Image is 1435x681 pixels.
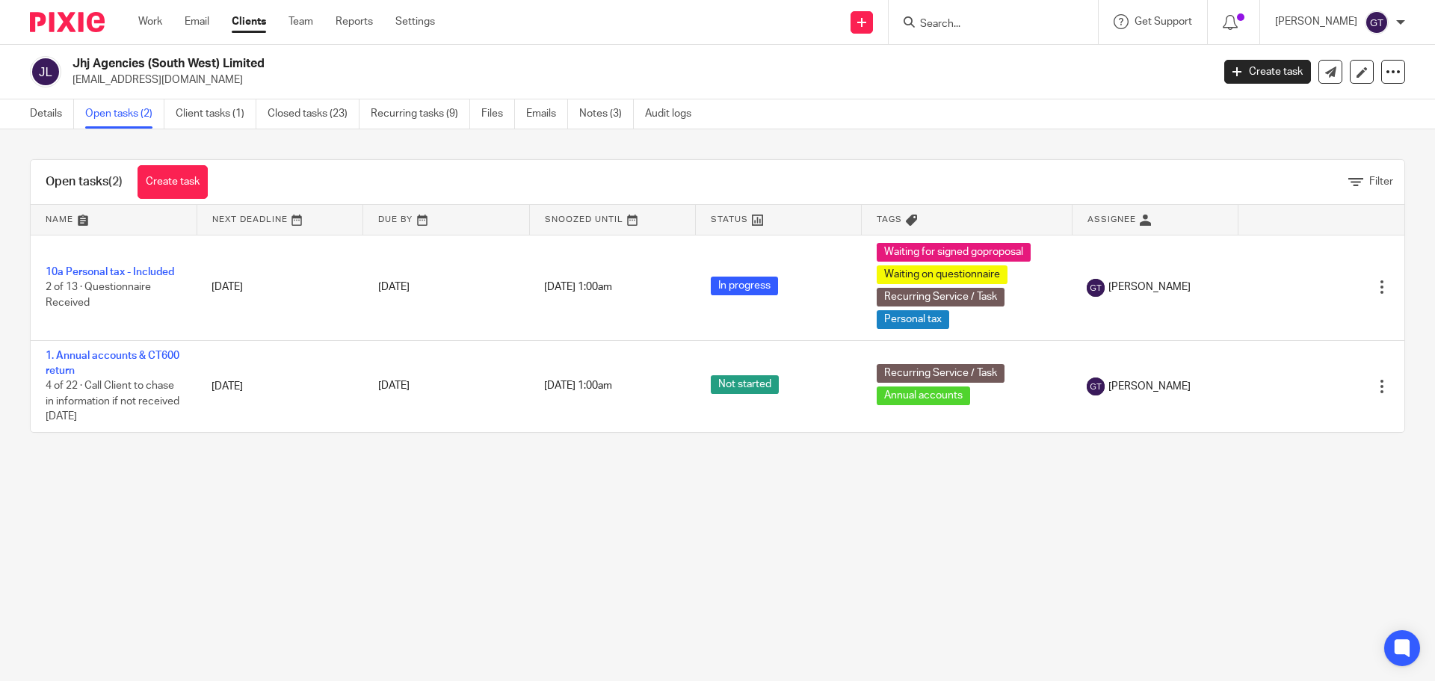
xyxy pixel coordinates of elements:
span: 4 of 22 · Call Client to chase in information if not received [DATE] [46,380,179,422]
span: Waiting on questionnaire [877,265,1007,284]
span: Get Support [1135,16,1192,27]
h2: Jhj Agencies (South West) Limited [72,56,976,72]
a: Files [481,99,515,129]
h1: Open tasks [46,174,123,190]
td: [DATE] [197,235,362,340]
a: Create task [138,165,208,199]
span: [PERSON_NAME] [1108,379,1191,394]
span: Personal tax [877,310,949,329]
a: 10a Personal tax - Included [46,267,174,277]
span: 2 of 13 · Questionnaire Received [46,282,151,308]
a: Team [288,14,313,29]
a: Work [138,14,162,29]
span: Waiting for signed goproposal [877,243,1031,262]
a: Details [30,99,74,129]
span: Recurring Service / Task [877,288,1004,306]
p: [PERSON_NAME] [1275,14,1357,29]
img: svg%3E [1087,279,1105,297]
span: Tags [877,215,902,224]
a: Client tasks (1) [176,99,256,129]
img: svg%3E [1365,10,1389,34]
a: Settings [395,14,435,29]
td: [DATE] [197,340,362,432]
a: Reports [336,14,373,29]
span: [DATE] 1:00am [544,381,612,392]
a: Email [185,14,209,29]
span: Annual accounts [877,386,970,405]
span: Snoozed Until [545,215,623,224]
span: Status [711,215,748,224]
a: Emails [526,99,568,129]
a: Closed tasks (23) [268,99,359,129]
span: [PERSON_NAME] [1108,280,1191,295]
img: svg%3E [30,56,61,87]
span: Recurring Service / Task [877,364,1004,383]
img: Pixie [30,12,105,32]
p: [EMAIL_ADDRESS][DOMAIN_NAME] [72,73,1202,87]
a: Recurring tasks (9) [371,99,470,129]
img: svg%3E [1087,378,1105,395]
a: Create task [1224,60,1311,84]
span: (2) [108,176,123,188]
span: Not started [711,375,779,394]
a: Clients [232,14,266,29]
span: [DATE] [378,282,410,292]
a: Notes (3) [579,99,634,129]
a: Open tasks (2) [85,99,164,129]
a: 1. Annual accounts & CT600 return [46,351,179,376]
span: [DATE] 1:00am [544,282,612,292]
span: [DATE] [378,381,410,392]
input: Search [919,18,1053,31]
a: Audit logs [645,99,703,129]
span: In progress [711,277,778,295]
span: Filter [1369,176,1393,187]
